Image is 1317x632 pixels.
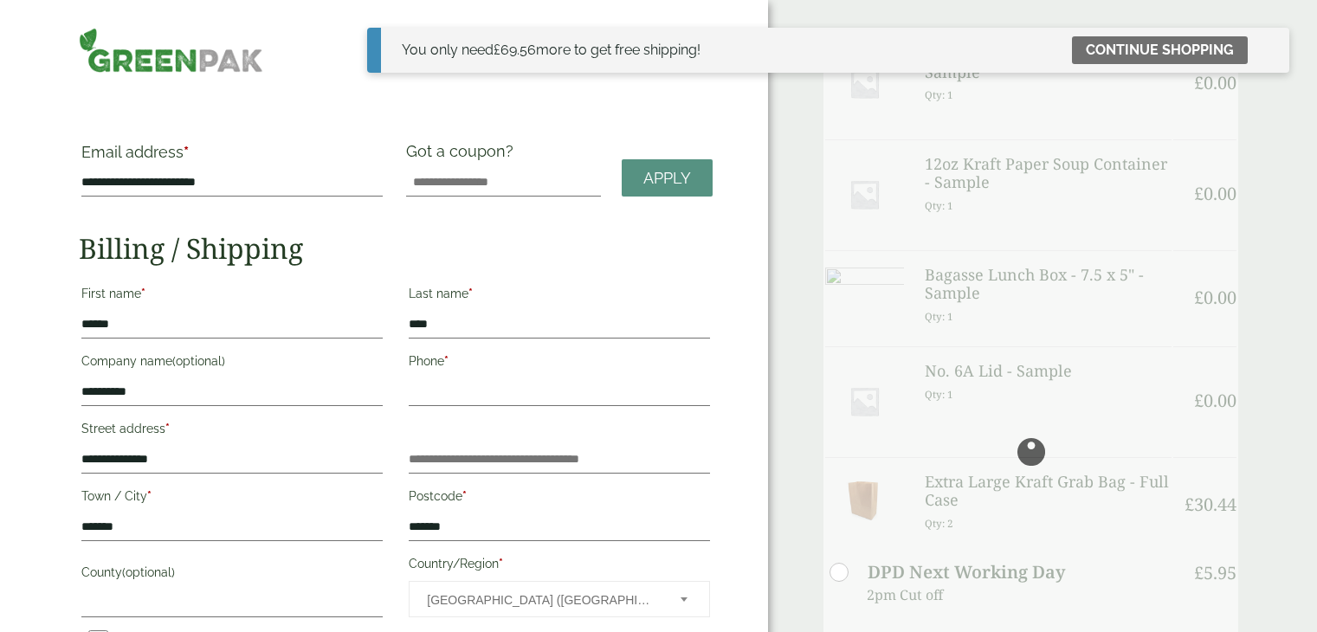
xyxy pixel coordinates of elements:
span: (optional) [172,354,225,368]
label: County [81,560,383,590]
abbr: required [165,422,170,435]
span: (optional) [122,565,175,579]
span: Apply [643,169,691,188]
abbr: required [444,354,449,368]
label: Street address [81,416,383,446]
abbr: required [462,489,467,503]
span: £ [494,42,500,58]
span: Country/Region [409,581,710,617]
h2: Billing / Shipping [79,232,713,265]
abbr: required [499,557,503,571]
abbr: required [468,287,473,300]
label: Email address [81,145,383,169]
a: Apply [622,159,713,197]
label: First name [81,281,383,311]
span: 69.56 [494,42,536,58]
abbr: required [147,489,152,503]
label: Town / City [81,484,383,513]
label: Postcode [409,484,710,513]
div: You only need more to get free shipping! [402,40,700,61]
span: United Kingdom (UK) [427,582,657,618]
label: Last name [409,281,710,311]
abbr: required [141,287,145,300]
abbr: required [184,143,189,161]
label: Got a coupon? [406,142,520,169]
label: Company name [81,349,383,378]
img: GreenPak Supplies [79,28,262,73]
label: Phone [409,349,710,378]
a: Continue shopping [1072,36,1248,64]
label: Country/Region [409,551,710,581]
